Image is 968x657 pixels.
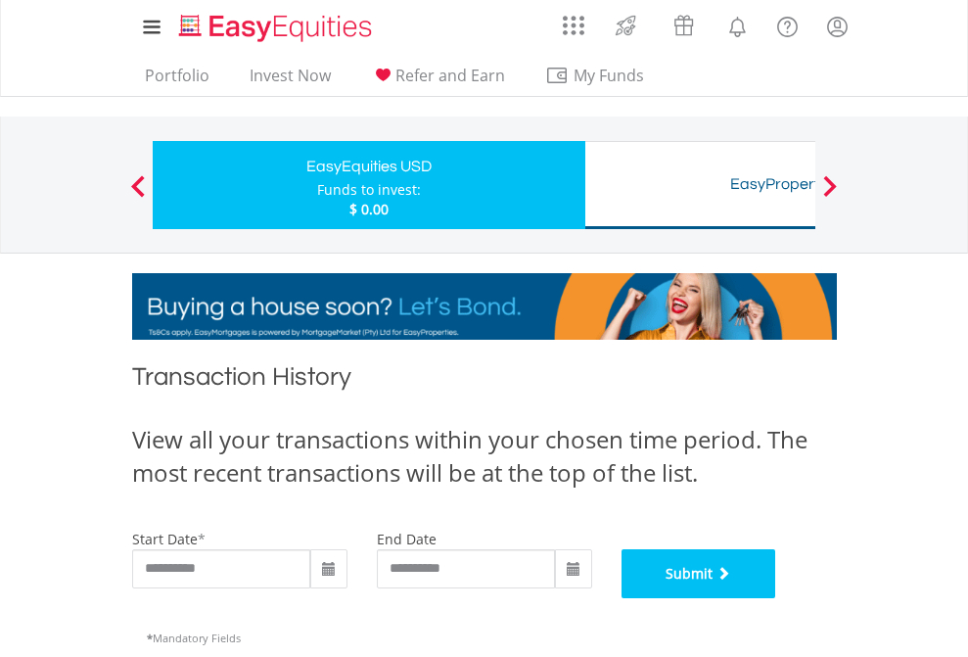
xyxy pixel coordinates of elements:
[668,10,700,41] img: vouchers-v2.svg
[132,273,837,340] img: EasyMortage Promotion Banner
[762,5,812,44] a: FAQ's and Support
[610,10,642,41] img: thrive-v2.svg
[317,180,421,200] div: Funds to invest:
[655,5,713,41] a: Vouchers
[363,66,513,96] a: Refer and Earn
[812,5,862,48] a: My Profile
[713,5,762,44] a: Notifications
[810,185,850,205] button: Next
[550,5,597,36] a: AppsGrid
[395,65,505,86] span: Refer and Earn
[132,423,837,491] div: View all your transactions within your chosen time period. The most recent transactions will be a...
[545,63,673,88] span: My Funds
[137,66,217,96] a: Portfolio
[171,5,380,44] a: Home page
[147,631,241,645] span: Mandatory Fields
[349,200,389,218] span: $ 0.00
[622,549,776,598] button: Submit
[175,12,380,44] img: EasyEquities_Logo.png
[242,66,339,96] a: Invest Now
[164,153,574,180] div: EasyEquities USD
[118,185,158,205] button: Previous
[132,359,837,403] h1: Transaction History
[132,530,198,548] label: start date
[377,530,437,548] label: end date
[563,15,584,36] img: grid-menu-icon.svg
